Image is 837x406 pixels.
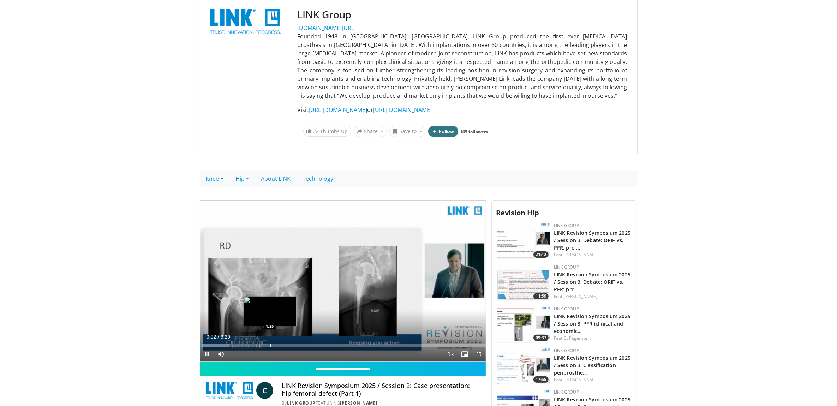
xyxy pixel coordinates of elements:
[207,334,216,340] span: 0:02
[206,382,253,399] img: LINK Group
[564,293,597,299] a: [PERSON_NAME]
[497,222,550,259] img: 3d38f83b-9379-4a04-8d2a-971632916aaa.150x105_q85_crop-smart_upscale.jpg
[564,377,597,383] a: [PERSON_NAME]
[200,347,214,361] button: Pause
[554,264,579,270] a: LINK Group
[200,344,486,347] div: Progress Bar
[303,126,351,137] a: 22 Thumbs Up
[554,389,579,395] a: LINK Group
[554,313,630,334] a: LINK Revision Symposium 2025 / Session 3: PFR (clinical and economic…
[554,347,579,353] a: LINK Group
[564,252,597,258] a: [PERSON_NAME]
[564,335,591,341] a: G. Pagenstert
[554,377,631,383] div: Feat.
[554,335,631,341] div: Feat.
[221,334,230,340] span: 6:29
[554,271,630,293] a: LINK Revision Symposium 2025 / Session 3: Debate: ORIF vs. PFR: pro …
[497,264,550,301] img: b9288c66-1719-4b4d-a011-26ee5e03ef9b.150x105_q85_crop-smart_upscale.jpg
[389,126,425,137] button: Save to
[497,347,550,384] img: 5eed7978-a1c2-49eb-9569-a8f057405f76.150x105_q85_crop-smart_upscale.jpg
[298,24,356,32] a: [DOMAIN_NAME][URL]
[298,32,627,100] p: Founded 1948 in [GEOGRAPHIC_DATA], [GEOGRAPHIC_DATA], LINK Group produced the first ever [MEDICAL...
[340,400,377,406] a: [PERSON_NAME]
[313,128,319,135] span: 22
[309,106,367,114] a: [URL][DOMAIN_NAME]
[460,129,488,135] a: 165 followers
[354,126,387,137] button: Share
[497,264,550,301] a: 11:59
[533,251,549,258] span: 21:12
[373,106,432,114] a: [URL][DOMAIN_NAME]
[244,297,297,326] img: image.jpeg
[554,222,579,228] a: LINK Group
[214,347,228,361] button: Mute
[497,222,550,259] a: 21:12
[298,106,627,114] p: Visit or
[497,306,550,343] img: 8cf25ad0-6f09-493b-a8bd-31c889080160.150x105_q85_crop-smart_upscale.jpg
[533,376,549,383] span: 17:55
[458,347,472,361] button: Enable picture-in-picture mode
[554,306,579,312] a: LINK Group
[554,293,631,300] div: Feat.
[200,201,486,362] video-js: Video Player
[533,335,549,341] span: 09:37
[554,354,630,376] a: LINK Revision Symposium 2025 / Session 3: Classification periprosthe…
[255,171,297,186] a: About LINK
[282,382,480,397] h4: LINK Revision Symposium 2025 / Session 2: Case presentation: hip femoral defect (Part 1)
[229,171,255,186] a: Hip
[497,306,550,343] a: 09:37
[287,400,316,406] a: LINK Group
[554,252,631,258] div: Feat.
[297,171,339,186] a: Technology
[443,347,458,361] button: Playback Rate
[554,229,630,251] a: LINK Revision Symposium 2025 / Session 3: Debate: ORIF vs. PFR: pro …
[298,9,627,21] h3: LINK Group
[428,126,459,137] button: Follow
[497,347,550,384] a: 17:55
[256,382,273,399] a: C
[496,208,539,217] span: Revision Hip
[218,334,219,340] span: /
[200,171,229,186] a: Knee
[472,347,486,361] button: Fullscreen
[533,293,549,299] span: 11:59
